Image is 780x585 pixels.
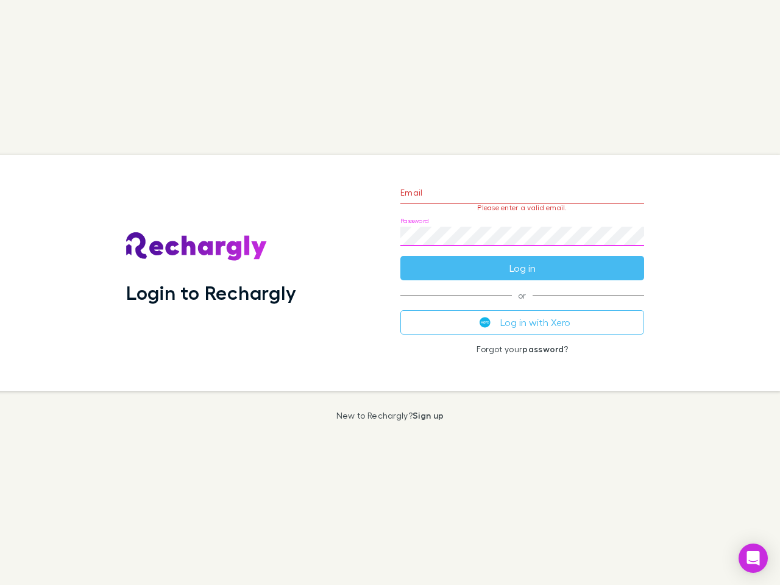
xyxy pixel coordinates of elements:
[400,256,644,280] button: Log in
[126,232,268,261] img: Rechargly's Logo
[126,281,296,304] h1: Login to Rechargly
[400,216,429,225] label: Password
[413,410,444,420] a: Sign up
[739,544,768,573] div: Open Intercom Messenger
[336,411,444,420] p: New to Rechargly?
[480,317,491,328] img: Xero's logo
[400,310,644,335] button: Log in with Xero
[400,344,644,354] p: Forgot your ?
[400,204,644,212] p: Please enter a valid email.
[522,344,564,354] a: password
